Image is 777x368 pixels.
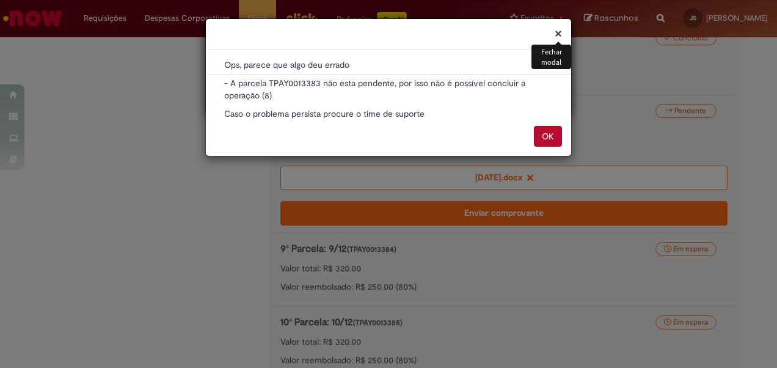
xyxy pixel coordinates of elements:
p: Ops, parece que algo deu errado [224,59,553,71]
div: Fechar modal [531,45,571,69]
p: Caso o problema persista procure o time de suporte [224,108,553,120]
button: OK [534,126,562,147]
p: - A parcela TPAY0013383 não esta pendente, por isso não é possível concluir a operação (8) [224,77,553,101]
button: Fechar modal [555,27,562,40]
